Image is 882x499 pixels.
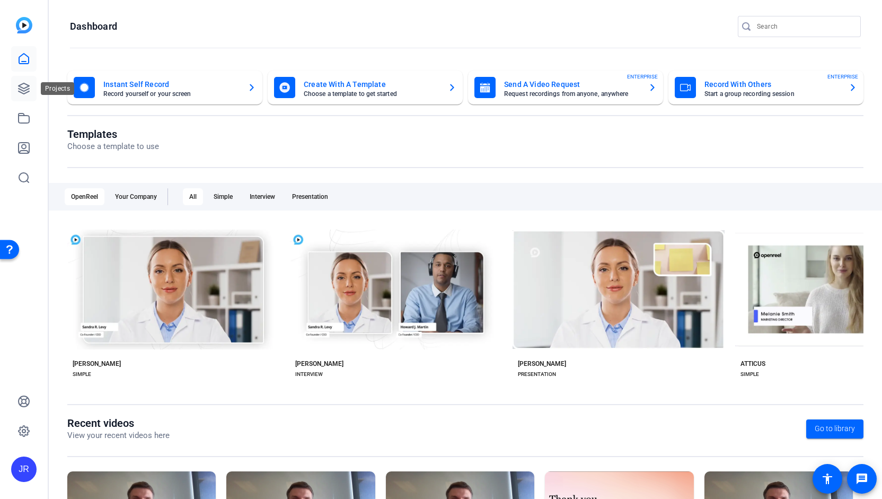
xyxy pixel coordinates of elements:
mat-card-subtitle: Start a group recording session [704,91,840,97]
div: All [183,188,203,205]
mat-card-subtitle: Choose a template to get started [304,91,439,97]
mat-card-subtitle: Record yourself or your screen [103,91,239,97]
button: Record With OthersStart a group recording sessionENTERPRISE [668,71,863,104]
div: SIMPLE [740,370,759,379]
img: blue-gradient.svg [16,17,32,33]
span: ENTERPRISE [827,73,858,81]
mat-card-title: Create With A Template [304,78,439,91]
div: OpenReel [65,188,104,205]
div: INTERVIEW [295,370,323,379]
p: Choose a template to use [67,141,159,153]
span: ENTERPRISE [627,73,658,81]
mat-card-subtitle: Request recordings from anyone, anywhere [504,91,640,97]
input: Search [757,20,852,33]
div: Presentation [286,188,334,205]
div: [PERSON_NAME] [518,360,566,368]
div: Projects [41,82,74,95]
h1: Templates [67,128,159,141]
mat-card-title: Record With Others [704,78,840,91]
div: [PERSON_NAME] [295,360,343,368]
p: View your recent videos here [67,430,170,442]
button: Instant Self RecordRecord yourself or your screen [67,71,262,104]
div: PRESENTATION [518,370,556,379]
mat-icon: accessibility [821,472,834,485]
mat-card-title: Instant Self Record [103,78,239,91]
div: [PERSON_NAME] [73,360,121,368]
div: Your Company [109,188,163,205]
h1: Dashboard [70,20,117,33]
mat-card-title: Send A Video Request [504,78,640,91]
div: JR [11,457,37,482]
mat-icon: message [855,472,868,485]
a: Go to library [806,419,863,439]
div: ATTICUS [740,360,765,368]
div: SIMPLE [73,370,91,379]
div: Simple [207,188,239,205]
div: Interview [243,188,281,205]
h1: Recent videos [67,417,170,430]
button: Send A Video RequestRequest recordings from anyone, anywhereENTERPRISE [468,71,663,104]
span: Go to library [815,423,855,434]
button: Create With A TemplateChoose a template to get started [268,71,463,104]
